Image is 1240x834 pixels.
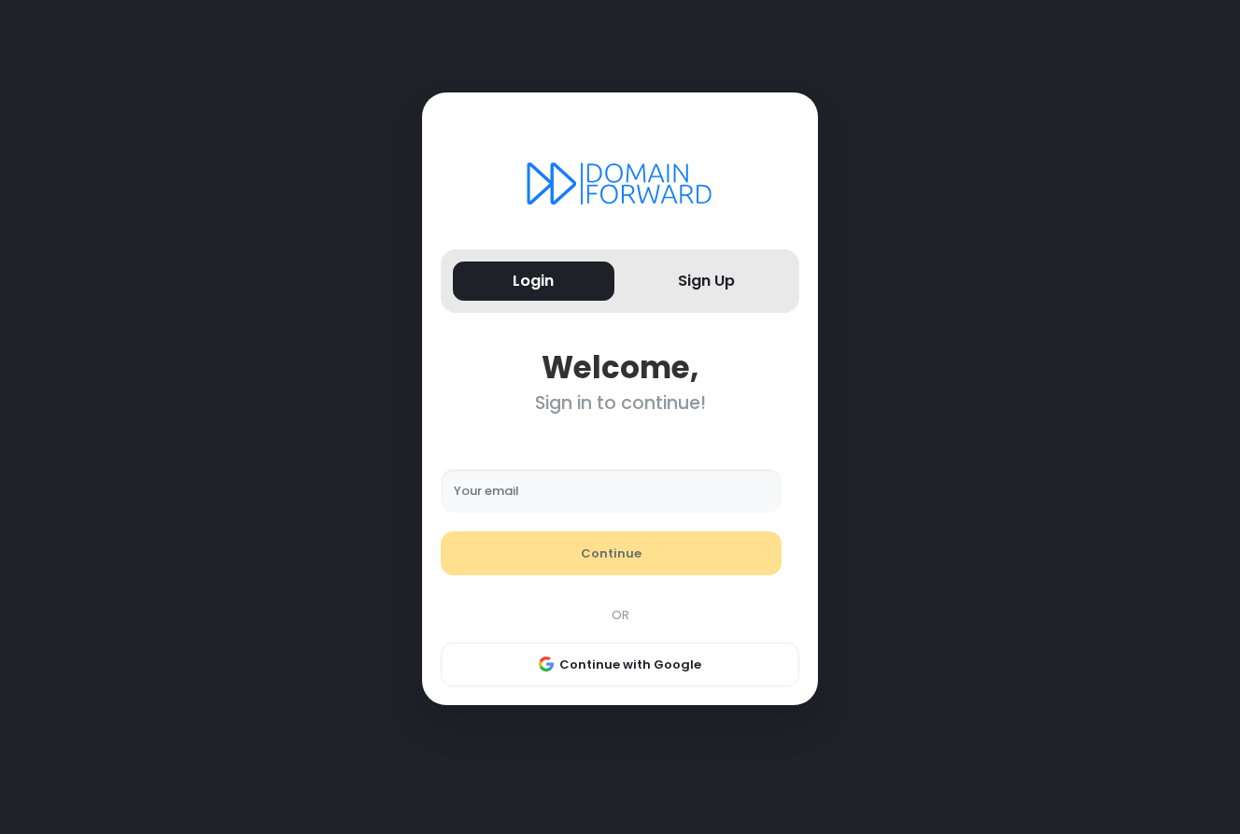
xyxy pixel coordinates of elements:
div: Sign in to continue! [441,392,799,414]
button: Login [453,262,614,302]
button: Continue with Google [441,643,799,687]
div: Welcome, [441,349,799,386]
div: OR [431,606,809,625]
button: Sign Up [627,262,788,302]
